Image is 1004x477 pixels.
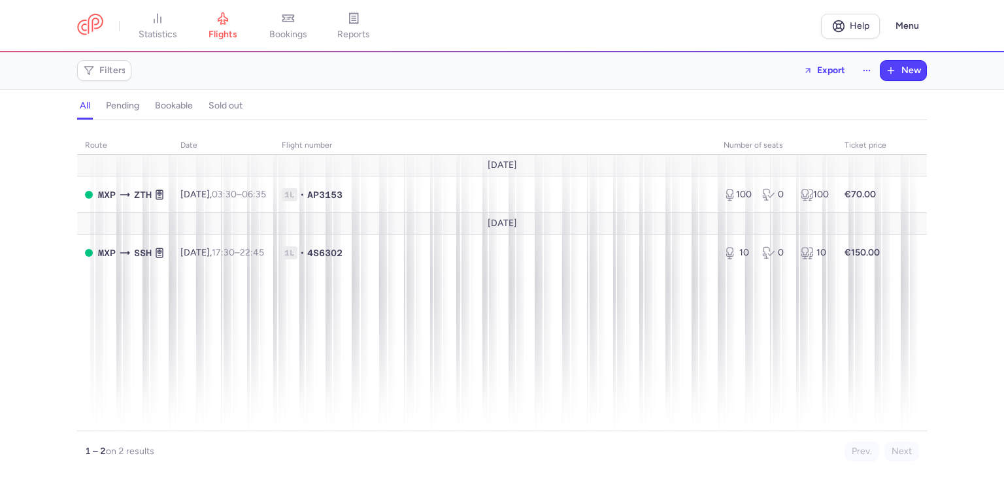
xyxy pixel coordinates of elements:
[256,12,321,41] a: bookings
[801,188,829,201] div: 100
[77,136,173,156] th: route
[880,61,926,80] button: New
[850,21,869,31] span: Help
[724,246,752,259] div: 10
[212,189,266,200] span: –
[845,189,876,200] strong: €70.00
[78,61,131,80] button: Filters
[716,136,837,156] th: number of seats
[817,65,845,75] span: Export
[762,246,790,259] div: 0
[209,29,237,41] span: flights
[488,218,517,229] span: [DATE]
[173,136,274,156] th: date
[282,246,297,259] span: 1L
[321,12,386,41] a: reports
[901,65,921,76] span: New
[98,188,116,202] span: MXP
[821,14,880,39] a: Help
[98,246,116,260] span: MXP
[282,188,297,201] span: 1L
[99,65,126,76] span: Filters
[212,189,237,200] time: 03:30
[240,247,264,258] time: 22:45
[106,446,154,457] span: on 2 results
[125,12,190,41] a: statistics
[307,188,343,201] span: AP3153
[888,14,927,39] button: Menu
[307,246,343,259] span: 4S6302
[134,246,152,260] span: SSH
[795,60,854,81] button: Export
[106,100,139,112] h4: pending
[845,247,880,258] strong: €150.00
[269,29,307,41] span: bookings
[77,14,103,38] a: CitizenPlane red outlined logo
[209,100,243,112] h4: sold out
[139,29,177,41] span: statistics
[300,246,305,259] span: •
[212,247,264,258] span: –
[180,247,264,258] span: [DATE],
[488,160,517,171] span: [DATE]
[762,188,790,201] div: 0
[337,29,370,41] span: reports
[212,247,235,258] time: 17:30
[300,188,305,201] span: •
[884,442,919,461] button: Next
[80,100,90,112] h4: all
[85,446,106,457] strong: 1 – 2
[724,188,752,201] div: 100
[155,100,193,112] h4: bookable
[274,136,716,156] th: Flight number
[801,246,829,259] div: 10
[134,188,152,202] span: ZTH
[242,189,266,200] time: 06:35
[837,136,894,156] th: Ticket price
[180,189,266,200] span: [DATE],
[845,442,879,461] button: Prev.
[190,12,256,41] a: flights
